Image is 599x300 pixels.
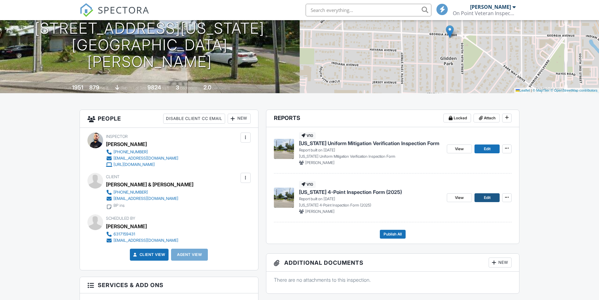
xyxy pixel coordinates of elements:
[106,231,178,237] a: 6317159431
[114,156,178,161] div: [EMAIL_ADDRESS][DOMAIN_NAME]
[489,258,512,268] div: New
[106,222,147,231] div: [PERSON_NAME]
[551,88,597,92] a: © OpenStreetMap contributors
[163,114,225,124] div: Disable Client CC Email
[516,88,530,92] a: Leaflet
[106,155,178,161] a: [EMAIL_ADDRESS][DOMAIN_NAME]
[203,84,211,91] div: 2.0
[80,8,149,22] a: SPECTORA
[531,88,532,92] span: |
[114,196,178,201] div: [EMAIL_ADDRESS][DOMAIN_NAME]
[10,20,290,70] h1: [STREET_ADDRESS][US_STATE] [GEOGRAPHIC_DATA][PERSON_NAME]
[80,110,258,128] h3: People
[306,4,431,16] input: Search everything...
[100,86,109,90] span: sq. ft.
[132,252,165,258] a: Client View
[106,174,119,179] span: Client
[266,254,519,272] h3: Additional Documents
[72,84,83,91] div: 1951
[106,180,193,189] div: [PERSON_NAME] & [PERSON_NAME]
[114,150,148,155] div: [PHONE_NUMBER]
[106,161,178,168] a: [URL][DOMAIN_NAME]
[106,195,188,202] a: [EMAIL_ADDRESS][DOMAIN_NAME]
[114,190,148,195] div: [PHONE_NUMBER]
[114,203,125,208] div: BP ins
[89,84,99,91] div: 879
[114,162,155,167] div: [URL][DOMAIN_NAME]
[64,86,71,90] span: Built
[533,88,550,92] a: © MapTiler
[114,232,135,237] div: 6317159431
[120,86,127,90] span: slab
[114,238,178,243] div: [EMAIL_ADDRESS][DOMAIN_NAME]
[98,3,149,16] span: SPECTORA
[106,134,128,139] span: Inspector
[453,10,516,16] div: On Point Veteran Inspections LLC
[106,237,178,244] a: [EMAIL_ADDRESS][DOMAIN_NAME]
[106,149,178,155] a: [PHONE_NUMBER]
[106,216,135,221] span: Scheduled By
[133,86,147,90] span: Lot Size
[147,84,161,91] div: 9824
[162,86,170,90] span: sq.ft.
[228,114,251,124] div: New
[176,84,179,91] div: 3
[212,86,230,90] span: bathrooms
[180,86,197,90] span: bedrooms
[80,3,93,17] img: The Best Home Inspection Software - Spectora
[446,25,454,38] img: Marker
[80,277,258,293] h3: Services & Add ons
[470,4,511,10] div: [PERSON_NAME]
[274,276,512,283] p: There are no attachments to this inspection.
[106,189,188,195] a: [PHONE_NUMBER]
[106,139,147,149] div: [PERSON_NAME]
